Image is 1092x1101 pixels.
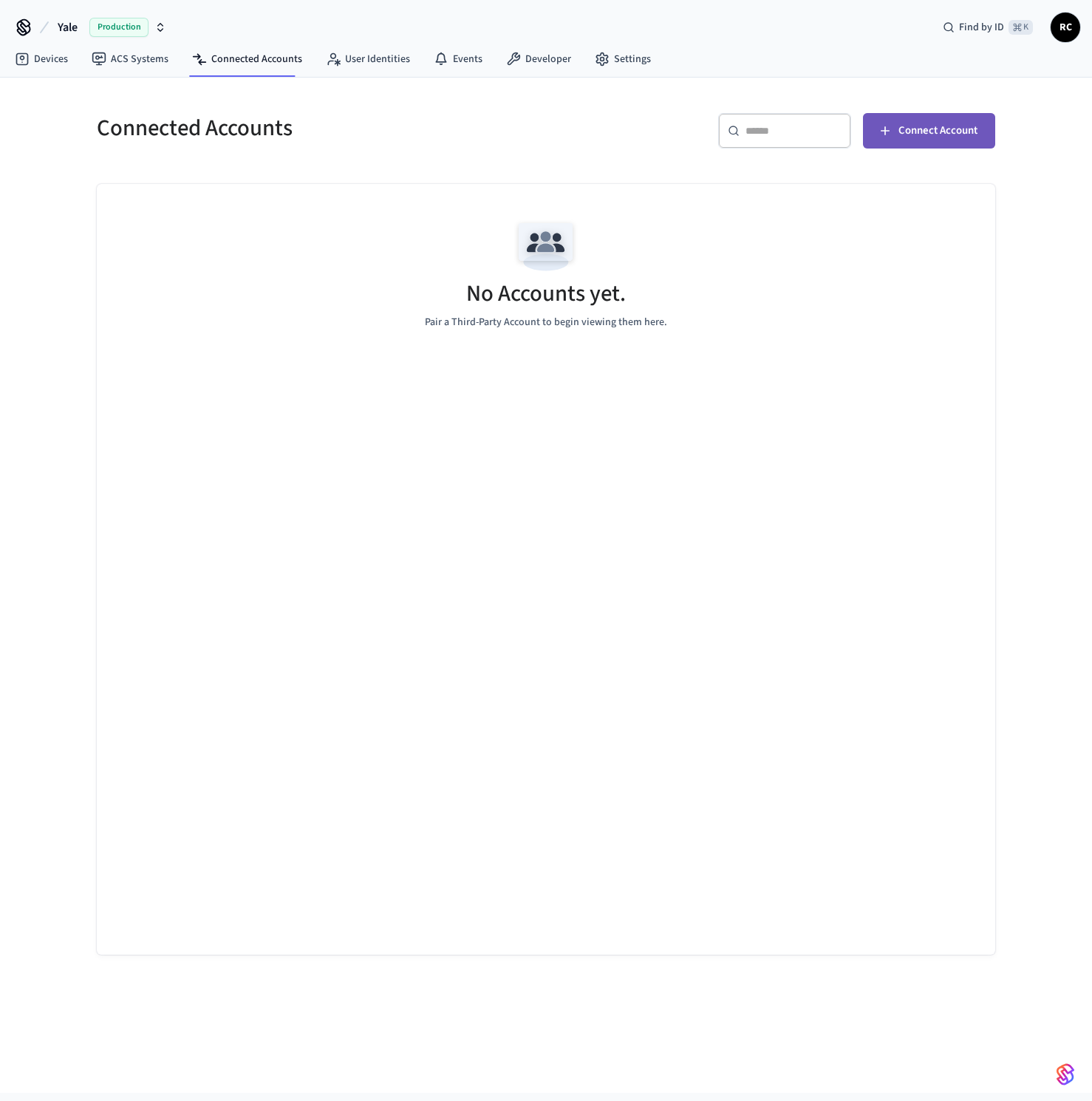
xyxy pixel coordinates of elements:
[494,46,583,72] a: Developer
[1057,1063,1074,1086] img: SeamLogoGradient.69752ec5.svg
[931,14,1045,41] div: Find by ID⌘ K
[863,113,995,149] button: Connect Account
[314,46,422,72] a: User Identities
[513,214,579,280] img: Team Empty State
[97,113,537,143] h5: Connected Accounts
[80,46,180,72] a: ACS Systems
[959,20,1004,35] span: Find by ID
[58,18,78,36] span: Yale
[466,279,626,309] h5: No Accounts yet.
[1052,14,1079,41] span: RC
[425,315,667,330] p: Pair a Third-Party Account to begin viewing them here.
[3,46,80,72] a: Devices
[1009,20,1033,35] span: ⌘ K
[422,46,494,72] a: Events
[180,46,314,72] a: Connected Accounts
[583,46,663,72] a: Settings
[1051,13,1080,42] button: RC
[89,18,149,37] span: Production
[898,121,977,140] span: Connect Account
